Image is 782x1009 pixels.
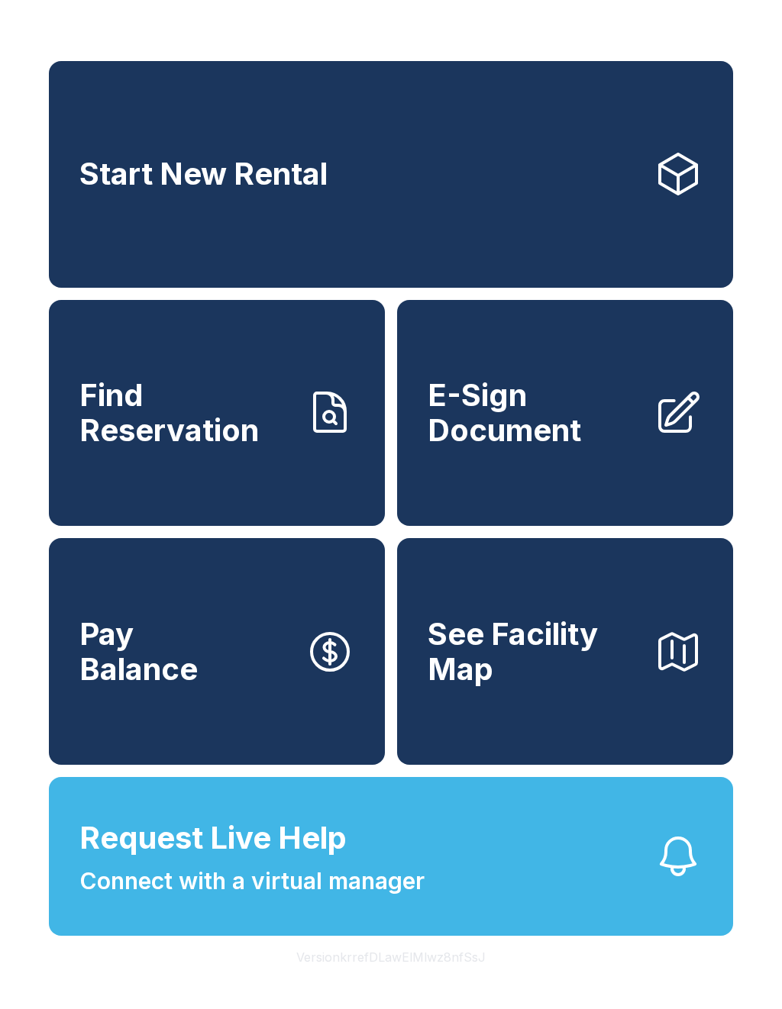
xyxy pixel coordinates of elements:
[49,538,385,765] button: PayBalance
[49,777,733,936] button: Request Live HelpConnect with a virtual manager
[397,538,733,765] button: See Facility Map
[79,617,198,686] span: Pay Balance
[397,300,733,527] a: E-Sign Document
[49,300,385,527] a: Find Reservation
[79,378,293,447] span: Find Reservation
[428,378,641,447] span: E-Sign Document
[79,156,328,192] span: Start New Rental
[79,815,347,861] span: Request Live Help
[79,864,425,898] span: Connect with a virtual manager
[428,617,641,686] span: See Facility Map
[49,61,733,288] a: Start New Rental
[284,936,498,978] button: VersionkrrefDLawElMlwz8nfSsJ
